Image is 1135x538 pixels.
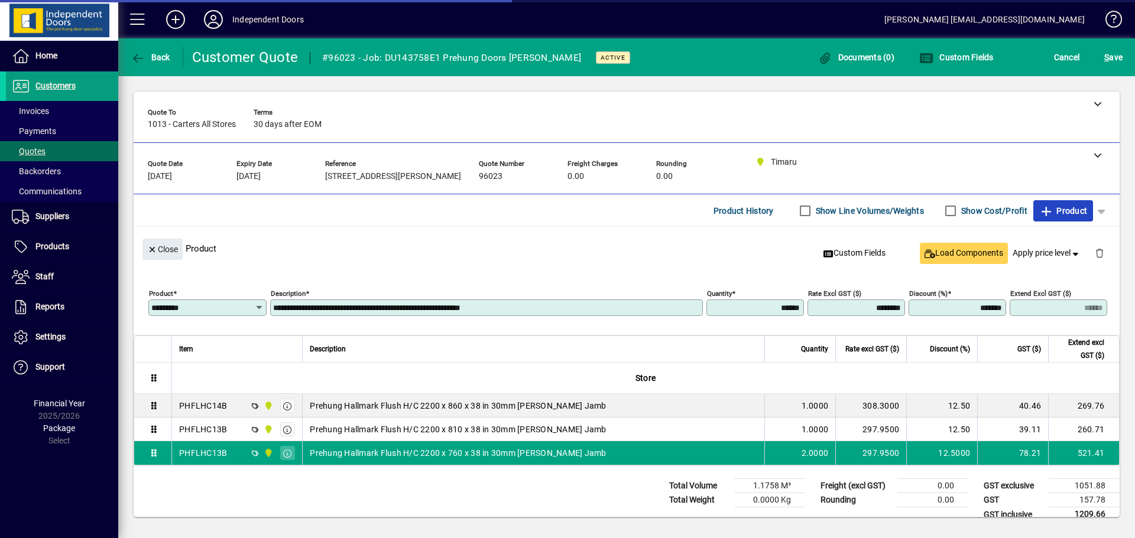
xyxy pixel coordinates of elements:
[179,447,227,459] div: PHFLHC13B
[6,262,118,292] a: Staff
[1017,343,1041,356] span: GST ($)
[656,172,673,181] span: 0.00
[12,167,61,176] span: Backorders
[1049,507,1120,522] td: 1209.66
[322,48,581,67] div: #96023 - Job: DU143758E1 Prehung Doors [PERSON_NAME]
[6,161,118,181] a: Backorders
[1056,336,1104,362] span: Extend excl GST ($)
[35,242,69,251] span: Products
[1085,239,1114,267] button: Delete
[1048,418,1119,441] td: 260.71
[843,423,899,435] div: 297.9500
[843,400,899,412] div: 308.3000
[35,332,66,341] span: Settings
[1104,53,1109,62] span: S
[157,9,194,30] button: Add
[128,47,173,68] button: Back
[35,211,69,221] span: Suppliers
[310,400,606,412] span: Prehung Hallmark Flush H/C 2200 x 860 x 38 in 30mm [PERSON_NAME] Jamb
[6,41,118,71] a: Home
[1101,47,1126,68] button: Save
[819,243,891,264] button: Custom Fields
[906,418,977,441] td: 12.50
[35,272,54,281] span: Staff
[977,441,1048,465] td: 78.21
[601,54,625,61] span: Active
[6,322,118,352] a: Settings
[147,240,178,259] span: Close
[34,399,85,408] span: Financial Year
[801,343,828,356] span: Quantity
[815,47,897,68] button: Documents (0)
[884,10,1085,29] div: [PERSON_NAME] [EMAIL_ADDRESS][DOMAIN_NAME]
[35,302,64,311] span: Reports
[663,479,734,493] td: Total Volume
[823,247,886,259] span: Custom Fields
[920,243,1008,264] button: Load Components
[802,447,829,459] span: 2.0000
[142,239,183,260] button: Close
[1033,200,1093,221] button: Product
[131,53,170,62] span: Back
[140,243,186,254] app-page-header-button: Close
[479,172,502,181] span: 96023
[906,441,977,465] td: 12.5000
[148,120,236,129] span: 1013 - Carters All Stores
[194,9,232,30] button: Profile
[808,289,861,298] mat-label: Rate excl GST ($)
[1049,493,1120,507] td: 157.78
[6,181,118,201] a: Communications
[12,126,56,136] span: Payments
[802,423,829,435] span: 1.0000
[6,353,118,382] a: Support
[909,289,948,298] mat-label: Discount (%)
[148,172,172,181] span: [DATE]
[734,493,805,507] td: 0.0000 Kg
[707,289,732,298] mat-label: Quantity
[1104,48,1123,67] span: ave
[919,53,994,62] span: Custom Fields
[261,423,274,436] span: Timaru
[35,81,76,90] span: Customers
[6,121,118,141] a: Payments
[232,10,304,29] div: Independent Doors
[977,418,1048,441] td: 39.11
[6,232,118,262] a: Products
[959,205,1027,217] label: Show Cost/Profit
[172,363,1119,393] div: Store
[310,343,346,356] span: Description
[1097,2,1120,41] a: Knowledge Base
[6,292,118,322] a: Reports
[1051,47,1083,68] button: Cancel
[897,479,968,493] td: 0.00
[916,47,997,68] button: Custom Fields
[1010,289,1071,298] mat-label: Extend excl GST ($)
[1039,201,1087,220] span: Product
[134,227,1120,270] div: Product
[6,101,118,121] a: Invoices
[978,479,1049,493] td: GST exclusive
[1048,394,1119,418] td: 269.76
[179,343,193,356] span: Item
[179,400,227,412] div: PHFLHC14B
[1054,48,1080,67] span: Cancel
[813,205,924,217] label: Show Line Volumes/Weights
[310,423,606,435] span: Prehung Hallmark Flush H/C 2200 x 810 x 38 in 30mm [PERSON_NAME] Jamb
[906,394,977,418] td: 12.50
[118,47,183,68] app-page-header-button: Back
[567,172,584,181] span: 0.00
[802,400,829,412] span: 1.0000
[663,493,734,507] td: Total Weight
[35,51,57,60] span: Home
[1008,243,1086,264] button: Apply price level
[236,172,261,181] span: [DATE]
[261,399,274,412] span: Timaru
[714,201,774,220] span: Product History
[12,187,82,196] span: Communications
[35,362,65,371] span: Support
[925,247,1003,259] span: Load Components
[179,423,227,435] div: PHFLHC13B
[6,141,118,161] a: Quotes
[12,146,46,156] span: Quotes
[930,343,970,356] span: Discount (%)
